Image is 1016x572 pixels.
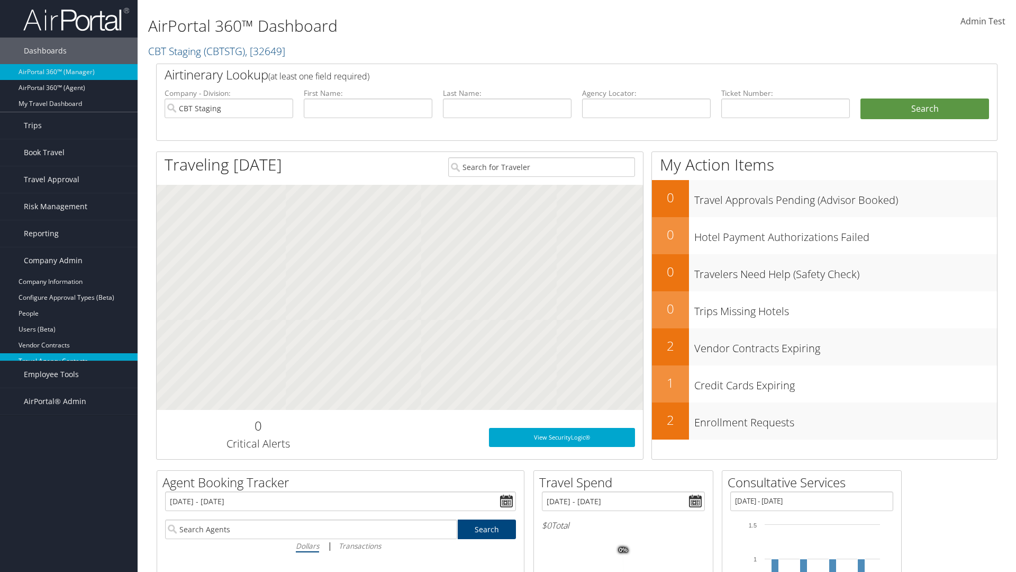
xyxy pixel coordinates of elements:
[652,403,997,440] a: 2Enrollment Requests
[23,7,129,32] img: airportal-logo.png
[694,225,997,245] h3: Hotel Payment Authorizations Failed
[24,388,86,415] span: AirPortal® Admin
[204,44,245,58] span: ( CBTSTG )
[296,541,319,551] i: Dollars
[458,520,516,539] a: Search
[652,263,689,281] h2: 0
[24,193,87,220] span: Risk Management
[165,88,293,99] label: Company - Division:
[652,226,689,244] h2: 0
[245,44,285,58] span: , [ 32649 ]
[694,373,997,393] h3: Credit Cards Expiring
[165,436,351,451] h3: Critical Alerts
[652,337,689,355] h2: 2
[652,189,689,207] h2: 0
[542,520,705,531] h6: Total
[749,522,757,529] tspan: 1.5
[960,15,1005,27] span: Admin Test
[652,180,997,217] a: 0Travel Approvals Pending (Advisor Booked)
[860,99,989,120] button: Search
[754,556,757,562] tspan: 1
[148,44,285,58] a: CBT Staging
[652,300,689,318] h2: 0
[304,88,432,99] label: First Name:
[960,5,1005,38] a: Admin Test
[24,361,79,388] span: Employee Tools
[582,88,711,99] label: Agency Locator:
[24,112,42,139] span: Trips
[652,254,997,291] a: 0Travelers Need Help (Safety Check)
[165,417,351,435] h2: 0
[694,187,997,208] h3: Travel Approvals Pending (Advisor Booked)
[652,374,689,392] h2: 1
[542,520,551,531] span: $0
[694,410,997,430] h3: Enrollment Requests
[148,15,720,37] h1: AirPortal 360™ Dashboard
[443,88,571,99] label: Last Name:
[165,539,516,552] div: |
[165,66,919,84] h2: Airtinerary Lookup
[652,411,689,429] h2: 2
[539,473,713,491] h2: Travel Spend
[489,428,635,447] a: View SecurityLogic®
[619,547,628,553] tspan: 0%
[24,166,79,193] span: Travel Approval
[694,299,997,319] h3: Trips Missing Hotels
[728,473,901,491] h2: Consultative Services
[24,247,83,274] span: Company Admin
[652,154,997,176] h1: My Action Items
[165,154,282,176] h1: Traveling [DATE]
[268,70,369,82] span: (at least one field required)
[721,88,850,99] label: Ticket Number:
[448,157,635,177] input: Search for Traveler
[165,520,457,539] input: Search Agents
[24,220,59,247] span: Reporting
[694,336,997,356] h3: Vendor Contracts Expiring
[652,217,997,254] a: 0Hotel Payment Authorizations Failed
[652,328,997,365] a: 2Vendor Contracts Expiring
[652,365,997,403] a: 1Credit Cards Expiring
[162,473,524,491] h2: Agent Booking Tracker
[339,541,381,551] i: Transactions
[24,139,65,166] span: Book Travel
[694,262,997,282] h3: Travelers Need Help (Safety Check)
[24,38,67,64] span: Dashboards
[652,291,997,328] a: 0Trips Missing Hotels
